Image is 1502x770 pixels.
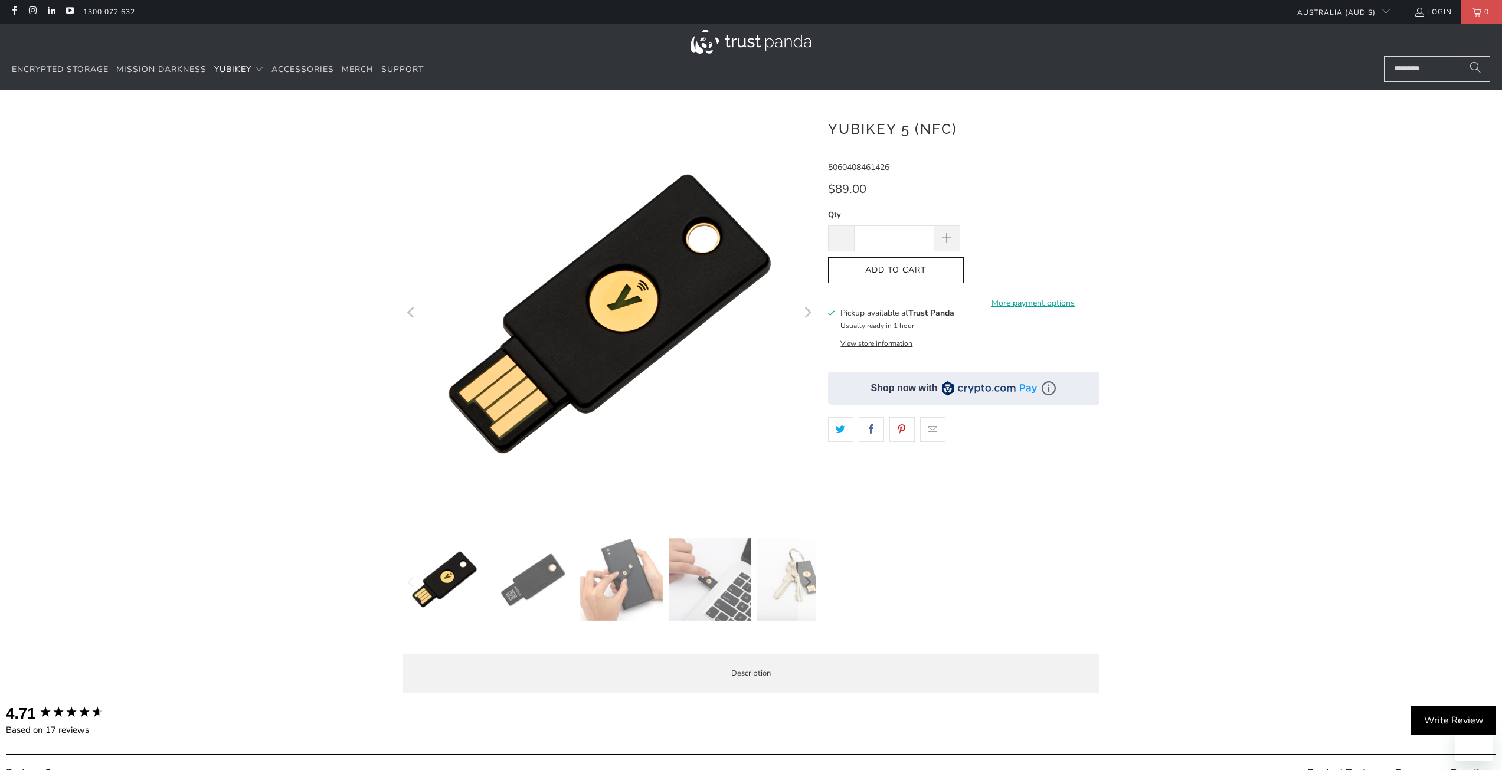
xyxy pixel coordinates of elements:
a: Trust Panda Australia on YouTube [64,7,74,17]
a: Trust Panda Australia on LinkedIn [46,7,56,17]
img: YubiKey 5 (NFC) - Trust Panda [580,538,663,621]
span: Merch [342,64,374,75]
a: More payment options [967,297,1099,310]
input: Search... [1384,56,1490,82]
button: View store information [840,339,912,348]
nav: Translation missing: en.navigation.header.main_nav [12,56,424,84]
button: Next [798,107,817,520]
label: Description [403,654,1099,693]
a: Trust Panda Australia on Instagram [27,7,37,17]
span: Mission Darkness [116,64,207,75]
a: Merch [342,56,374,84]
button: Next [798,538,817,627]
span: 5060408461426 [828,162,889,173]
img: YubiKey 5 (NFC) - Trust Panda [492,538,574,621]
label: Qty [828,208,960,221]
span: YubiKey [214,64,251,75]
a: Share this on Facebook [859,417,884,442]
span: Support [381,64,424,75]
a: Share this on Twitter [828,417,853,442]
a: Trust Panda Australia on Facebook [9,7,19,17]
img: Trust Panda Australia [691,30,811,54]
a: Accessories [271,56,334,84]
img: YubiKey 5 (NFC) - Trust Panda [757,538,839,621]
button: Previous [403,538,421,627]
h3: Pickup available at [840,307,954,319]
a: YubiKey 5 (NFC) - Trust Panda [403,107,816,520]
span: Add to Cart [840,266,951,276]
a: Share this on Pinterest [889,417,915,442]
span: Encrypted Storage [12,64,109,75]
a: Support [381,56,424,84]
button: Add to Cart [828,257,964,284]
iframe: Button to launch messaging window [1455,723,1493,761]
div: Write Review [1411,706,1496,736]
span: $89.00 [828,181,866,197]
div: 4.71 star rating [39,705,104,721]
a: Email this to a friend [920,417,945,442]
img: YubiKey 5 (NFC) - Trust Panda [403,538,486,621]
div: Overall product rating out of 5: 4.71 [6,703,130,724]
a: Mission Darkness [116,56,207,84]
img: YubiKey 5 (NFC) - Trust Panda [669,538,751,621]
a: Login [1414,5,1452,18]
small: Usually ready in 1 hour [840,321,914,330]
b: Trust Panda [908,307,954,319]
button: Search [1461,56,1490,82]
div: Based on 17 reviews [6,724,130,736]
a: Encrypted Storage [12,56,109,84]
summary: YubiKey [214,56,264,84]
button: Previous [403,107,421,520]
h1: YubiKey 5 (NFC) [828,116,1099,140]
a: 1300 072 632 [83,5,135,18]
span: Accessories [271,64,334,75]
div: Shop now with [871,382,938,395]
div: 4.71 [6,703,36,724]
